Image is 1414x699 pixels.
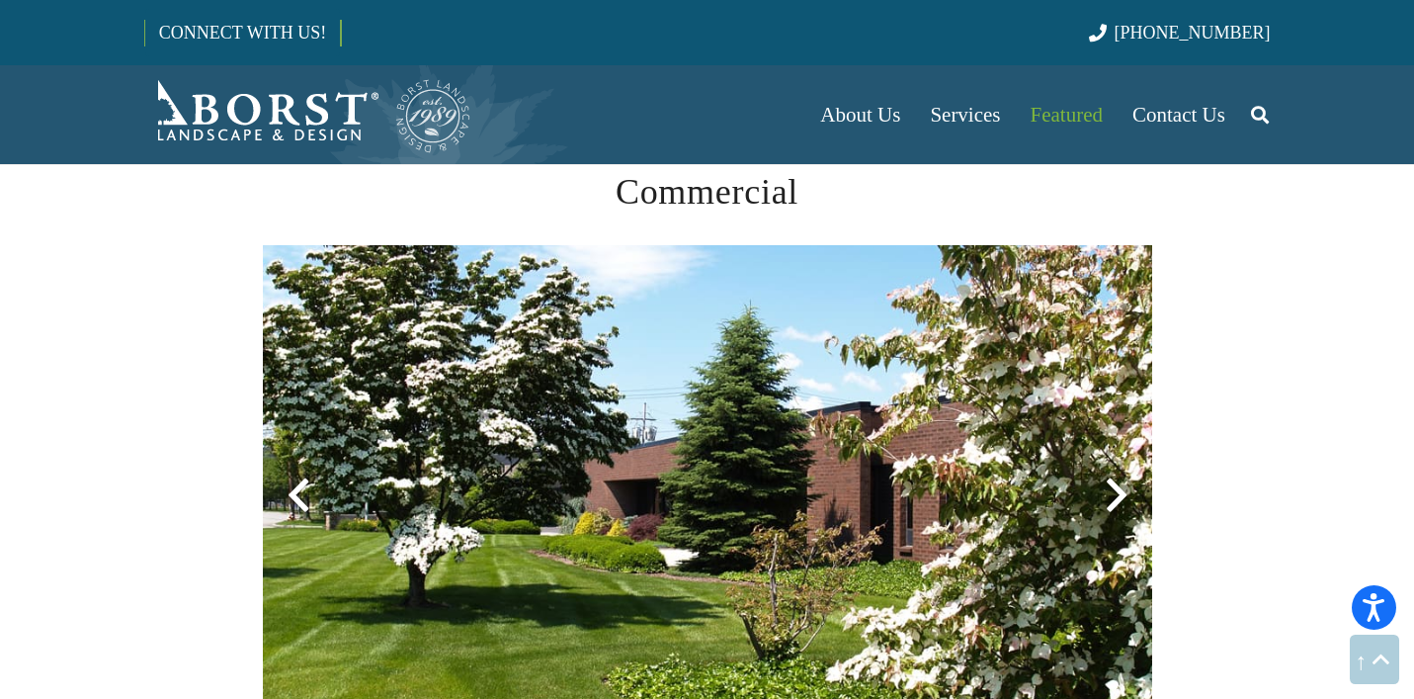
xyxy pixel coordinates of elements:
span: [PHONE_NUMBER] [1115,23,1271,43]
span: Services [930,103,1000,127]
span: About Us [820,103,900,127]
a: Services [915,65,1015,164]
a: Search [1240,90,1280,139]
a: [PHONE_NUMBER] [1089,23,1270,43]
a: Contact Us [1118,65,1240,164]
a: CONNECT WITH US! [145,9,340,56]
a: Back to top [1350,635,1399,684]
span: Featured [1031,103,1103,127]
a: Featured [1016,65,1118,164]
h2: Commercial [263,165,1152,218]
a: Borst-Logo [144,75,472,154]
a: About Us [805,65,915,164]
span: Contact Us [1132,103,1225,127]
